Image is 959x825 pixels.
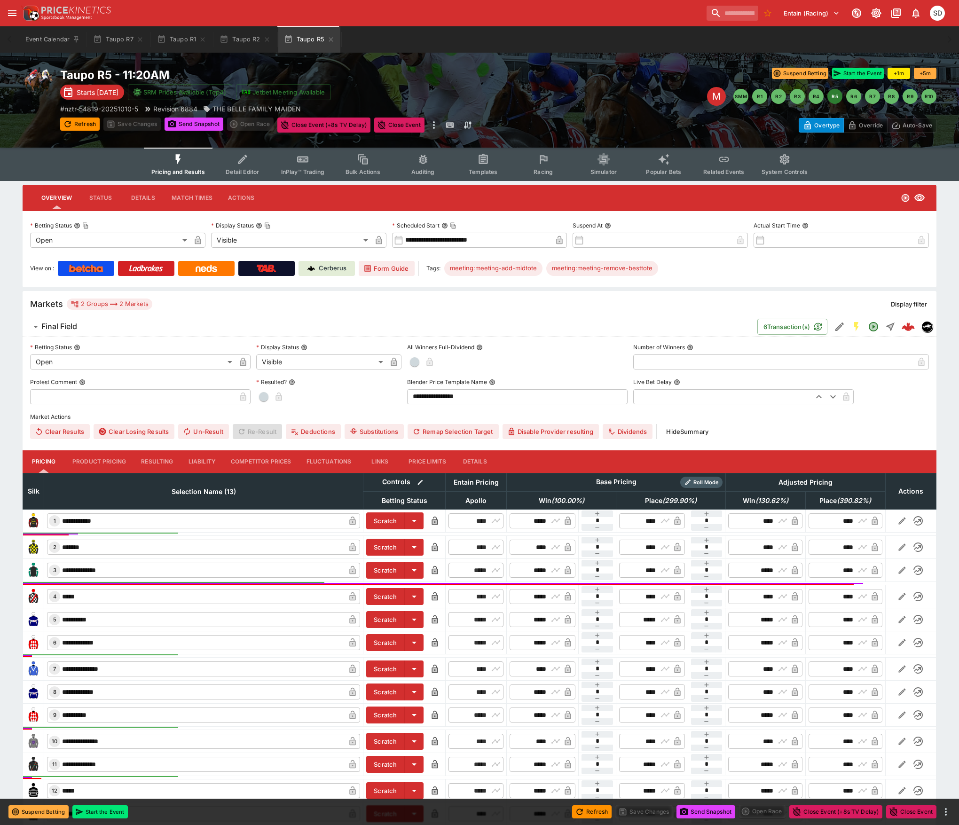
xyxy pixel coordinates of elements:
svg: Open [901,193,910,203]
svg: Open [868,321,879,332]
img: Sportsbook Management [41,16,92,20]
span: Win(100.00%) [528,495,595,506]
th: Controls [363,473,446,491]
p: Revision 6884 [153,104,197,114]
button: Straight [882,318,899,335]
span: InPlay™ Trading [281,168,324,175]
span: Betting Status [371,495,438,506]
button: Taupo R2 [214,26,276,53]
em: ( 390.82 %) [837,495,871,506]
img: horse_racing.png [23,68,53,98]
p: Betting Status [30,343,72,351]
button: Close Event [886,805,936,818]
a: Cerberus [299,261,355,276]
span: Roll Mode [690,479,723,487]
button: Refresh [572,805,612,818]
h6: Final Field [41,322,77,331]
button: Event Calendar [20,26,86,53]
button: Scratch [366,539,405,556]
button: Un-Result [178,424,228,439]
button: Betting Status [74,344,80,351]
div: Base Pricing [592,476,640,488]
button: R9 [903,89,918,104]
button: Display filter [885,297,933,312]
p: Overtype [814,120,840,130]
img: runner 12 [26,783,41,798]
span: Re-Result [233,424,282,439]
button: Suspend At [605,222,611,229]
button: Scratch [366,634,405,651]
button: R5 [827,89,842,104]
img: runner 10 [26,734,41,749]
input: search [707,6,758,21]
button: Competitor Prices [223,450,299,473]
button: Taupo R5 [278,26,340,53]
button: Taupo R1 [151,26,212,53]
button: Bulk edit [414,476,426,488]
button: R7 [865,89,880,104]
span: Place(299.90%) [635,495,707,506]
button: Pricing [23,450,65,473]
button: Copy To Clipboard [82,222,89,229]
span: Auditing [411,168,434,175]
button: R4 [809,89,824,104]
button: Details [122,187,164,209]
button: Overview [34,187,79,209]
span: Bulk Actions [346,168,380,175]
button: Start the Event [832,68,884,79]
span: 12 [50,787,59,794]
th: Actions [885,473,936,509]
span: 3 [51,567,58,574]
button: Jetbet Meeting Available [236,84,331,100]
img: runner 8 [26,684,41,699]
span: 2 [51,544,58,550]
em: ( 299.90 %) [662,495,697,506]
span: Detail Editor [226,168,259,175]
p: Auto-Save [903,120,932,130]
label: Market Actions [30,410,929,424]
button: Dividends [603,424,652,439]
button: Close Event [374,118,424,133]
p: Cerberus [319,264,346,273]
button: Status [79,187,122,209]
button: Liability [181,450,223,473]
button: Documentation [888,5,904,22]
button: Match Times [164,187,220,209]
div: nztr [921,321,933,332]
button: Blender Price Template Name [489,379,495,385]
button: Copy To Clipboard [264,222,271,229]
th: Entain Pricing [446,473,507,491]
button: Scratch [366,684,405,700]
span: Selection Name (13) [161,486,246,497]
button: Links [359,450,401,473]
div: THE BELLE FAMILY MAIDEN [203,104,301,114]
div: Visible [256,354,386,369]
img: jetbet-logo.svg [241,87,251,97]
th: Silk [23,473,44,509]
p: THE BELLE FAMILY MAIDEN [212,104,301,114]
label: Tags: [426,261,440,276]
button: 6Transaction(s) [757,319,827,335]
p: Number of Winners [633,343,685,351]
button: Live Bet Delay [674,379,680,385]
button: open drawer [4,5,21,22]
button: Substitutions [345,424,404,439]
img: runner 11 [26,757,41,772]
span: 4 [51,593,58,600]
button: R6 [846,89,861,104]
img: runner 4 [26,589,41,604]
div: 2 Groups 2 Markets [71,299,149,310]
button: Scratch [366,660,405,677]
p: Protest Comment [30,378,77,386]
button: Scratch [366,756,405,773]
button: Open [865,318,882,335]
span: Simulator [590,168,617,175]
button: Suspend Betting [772,68,828,79]
button: Connected to PK [848,5,865,22]
span: 10 [50,738,59,745]
th: Apollo [446,491,507,509]
button: Display Status [301,344,307,351]
button: more [428,118,440,133]
button: SGM Enabled [848,318,865,335]
button: Display StatusCopy To Clipboard [256,222,262,229]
